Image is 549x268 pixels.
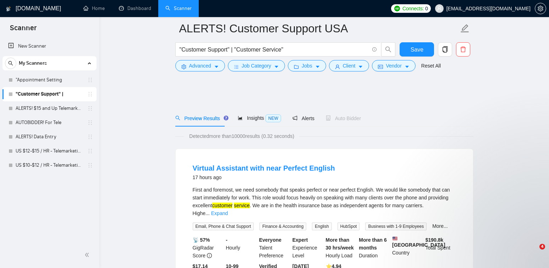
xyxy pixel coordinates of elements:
[535,3,546,14] button: setting
[437,6,442,11] span: user
[326,116,361,121] span: Auto Bidder
[365,223,427,230] span: Business with 1-9 Employees
[224,236,258,259] div: Hourly
[207,253,212,258] span: info-circle
[5,58,16,69] button: search
[292,116,297,120] span: notification
[16,101,83,116] a: ALERTS! $15 and Up Telemarketing
[394,6,400,11] img: upwork-logo.png
[87,120,93,125] span: holder
[438,42,452,57] button: copy
[6,3,11,15] img: logo
[372,60,415,71] button: idcardVendorcaret-down
[87,162,93,168] span: holder
[302,62,312,70] span: Jobs
[400,42,434,57] button: Save
[381,42,395,57] button: search
[214,64,219,69] span: caret-down
[205,210,210,216] span: ...
[5,61,16,66] span: search
[425,5,428,12] span: 0
[84,251,92,258] span: double-left
[294,64,299,69] span: folder
[411,45,423,54] span: Save
[378,64,383,69] span: idcard
[381,46,395,53] span: search
[539,244,545,250] span: 4
[119,5,151,11] a: dashboardDashboard
[193,164,335,172] a: Virtual Assistant with near Perfect English
[226,237,227,243] b: -
[180,45,369,54] input: Search Freelance Jobs...
[291,236,324,259] div: Experience Level
[193,173,335,182] div: 17 hours ago
[87,134,93,140] span: holder
[343,62,356,70] span: Client
[392,236,397,241] img: 🇺🇸
[228,60,285,71] button: barsJob Categorycaret-down
[326,237,354,251] b: More than 30 hrs/week
[456,46,470,53] span: delete
[16,144,83,158] a: US $12-$15 / HR - Telemarketing
[2,56,97,172] li: My Scanners
[460,24,470,33] span: edit
[391,236,424,259] div: Country
[357,236,391,259] div: Duration
[223,115,229,121] div: Tooltip anchor
[238,115,281,121] span: Insights
[372,47,377,52] span: info-circle
[83,5,105,11] a: homeHome
[212,203,233,208] mark: customer
[259,237,281,243] b: Everyone
[326,116,331,120] span: robot
[175,116,226,121] span: Preview Results
[358,64,363,69] span: caret-down
[359,237,387,251] b: More than 6 months
[184,132,299,140] span: Detected more than 10000 results (0.32 seconds)
[19,56,47,70] span: My Scanners
[421,62,441,70] a: Reset All
[288,60,326,71] button: folderJobscaret-down
[189,62,211,70] span: Advanced
[211,210,228,216] a: Expand
[329,60,369,71] button: userClientcaret-down
[193,186,456,217] div: First and foremost, we need somebody that speaks perfect or near perfect English. We would like s...
[335,64,340,69] span: user
[259,223,306,230] span: Finance & Accounting
[175,116,180,120] span: search
[16,73,83,87] a: "Appointment Setting
[191,236,225,259] div: GigRadar Score
[386,62,401,70] span: Vendor
[16,130,83,144] a: ALERTS! Data Entry
[175,60,225,71] button: settingAdvancedcaret-down
[4,23,42,38] span: Scanner
[87,106,93,111] span: holder
[258,236,291,259] div: Talent Preference
[193,237,210,243] b: 📡 57%
[292,237,308,243] b: Expert
[234,64,239,69] span: bars
[392,236,445,248] b: [GEOGRAPHIC_DATA]
[87,148,93,154] span: holder
[337,223,360,230] span: HubSpot
[274,64,279,69] span: caret-down
[16,87,83,101] a: "Customer Support" |
[179,20,459,37] input: Scanner name...
[87,77,93,83] span: holder
[8,39,91,53] a: New Scanner
[181,64,186,69] span: setting
[165,5,192,11] a: searchScanner
[535,6,546,11] span: setting
[405,64,410,69] span: caret-down
[234,203,249,208] mark: service
[438,46,452,53] span: copy
[87,91,93,97] span: holder
[525,244,542,261] iframe: Intercom live chat
[292,116,314,121] span: Alerts
[238,116,243,120] span: area-chart
[265,114,281,122] span: NEW
[402,5,424,12] span: Connects:
[324,236,358,259] div: Hourly Load
[16,158,83,172] a: US $10-$12 / HR - Telemarketing
[312,223,331,230] span: English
